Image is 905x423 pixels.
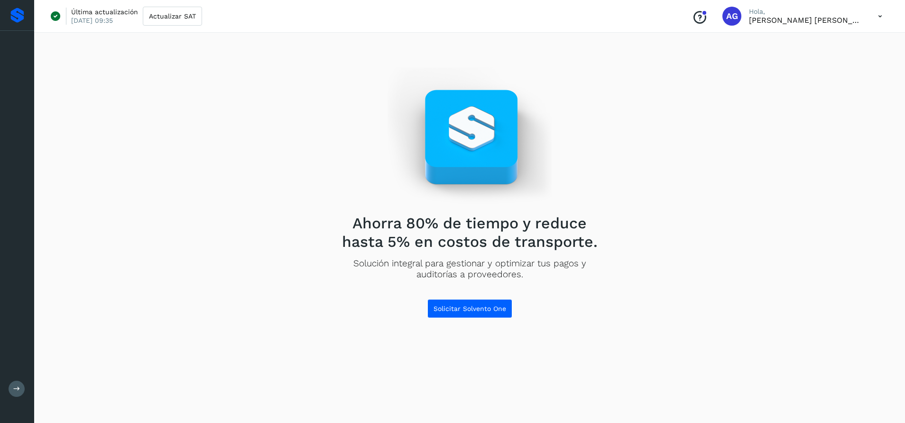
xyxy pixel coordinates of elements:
button: Actualizar SAT [143,7,202,26]
button: Solicitar Solvento One [427,299,512,318]
p: Solución integral para gestionar y optimizar tus pagos y auditorías a proveedores. [334,258,605,280]
p: Abigail Gonzalez Leon [749,16,863,25]
p: Hola, [749,8,863,16]
h2: Ahorra 80% de tiempo y reduce hasta 5% en costos de transporte. [334,214,605,251]
p: [DATE] 09:35 [71,16,113,25]
span: Actualizar SAT [149,13,196,19]
p: Última actualización [71,8,138,16]
img: Empty state image [388,67,552,207]
span: Solicitar Solvento One [434,305,506,312]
